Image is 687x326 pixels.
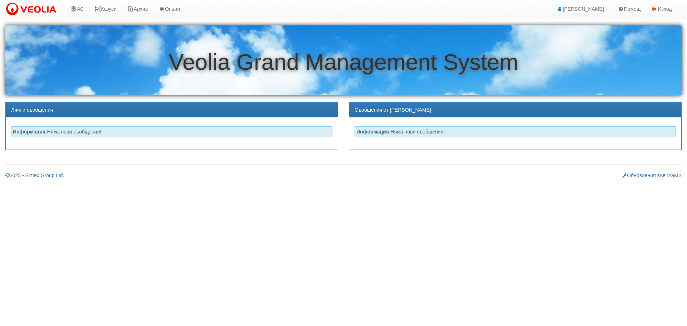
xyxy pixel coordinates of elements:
h1: Veolia Grand Management System [5,50,682,74]
img: VeoliaLogo.png [5,2,60,17]
div: Няма нови съобщения! [11,126,332,137]
a: Обновления във VGMS [622,172,682,178]
div: Лични съобщения [6,103,338,117]
div: Съобщения от [PERSON_NAME] [349,103,681,117]
a: 2025 - Sintex Group Ltd. [5,172,64,178]
strong: Информация: [356,129,391,135]
strong: Информация: [13,129,47,135]
div: Няма нови съобщения! [355,126,676,137]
